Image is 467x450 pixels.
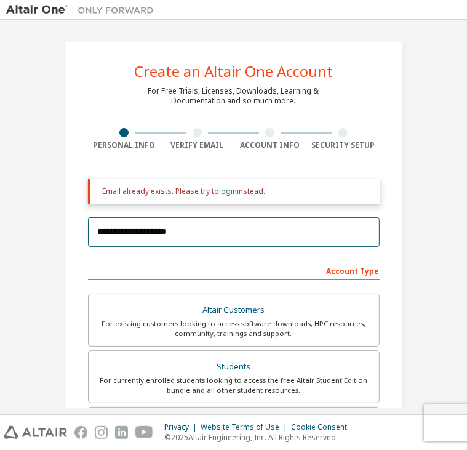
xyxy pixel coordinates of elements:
[6,4,160,16] img: Altair One
[135,426,153,439] img: youtube.svg
[148,86,319,106] div: For Free Trials, Licenses, Downloads, Learning & Documentation and so much more.
[96,302,372,319] div: Altair Customers
[234,140,307,150] div: Account Info
[220,186,237,196] a: login
[164,422,201,432] div: Privacy
[88,260,380,280] div: Account Type
[306,140,380,150] div: Security Setup
[96,358,372,376] div: Students
[4,426,67,439] img: altair_logo.svg
[96,319,372,339] div: For existing customers looking to access software downloads, HPC resources, community, trainings ...
[161,140,234,150] div: Verify Email
[291,422,354,432] div: Cookie Consent
[74,426,87,439] img: facebook.svg
[88,140,161,150] div: Personal Info
[134,64,333,79] div: Create an Altair One Account
[164,432,354,443] p: © 2025 Altair Engineering, Inc. All Rights Reserved.
[95,426,108,439] img: instagram.svg
[115,426,128,439] img: linkedin.svg
[103,187,370,196] div: Email already exists. Please try to instead.
[96,376,372,395] div: For currently enrolled students looking to access the free Altair Student Edition bundle and all ...
[201,422,291,432] div: Website Terms of Use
